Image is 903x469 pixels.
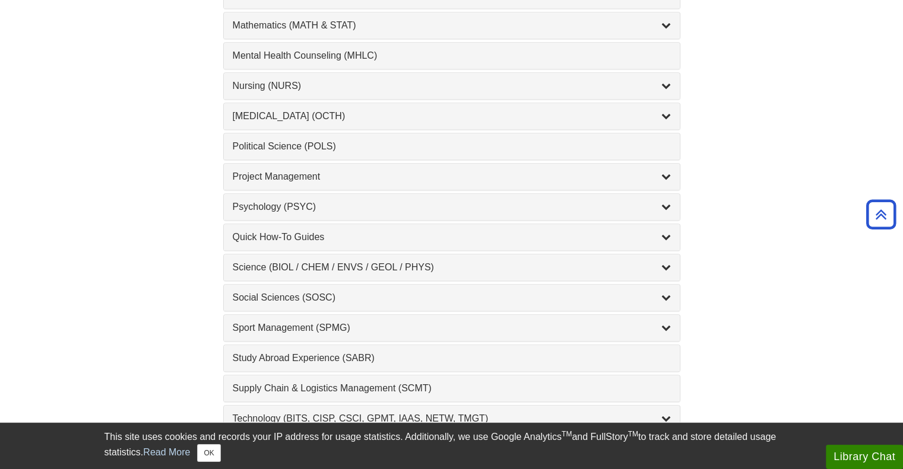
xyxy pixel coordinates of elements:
[233,49,671,63] a: Mental Health Counseling (MHLC)
[233,230,671,244] a: Quick How-To Guides
[233,139,671,154] a: Political Science (POLS)
[233,200,671,214] a: Psychology (PSYC)
[862,206,900,222] a: Back to Top
[233,381,671,395] a: Supply Chain & Logistics Management (SCMT)
[826,445,903,469] button: Library Chat
[233,291,671,305] a: Social Sciences (SOSC)
[233,260,671,275] a: Science (BIOL / CHEM / ENVS / GEOL / PHYS)
[143,447,190,457] a: Read More
[233,170,671,184] a: Project Management
[197,444,220,462] button: Close
[104,430,799,462] div: This site uses cookies and records your IP address for usage statistics. Additionally, we use Goo...
[233,18,671,33] a: Mathematics (MATH & STAT)
[233,109,671,123] a: [MEDICAL_DATA] (OCTH)
[233,351,671,365] a: Study Abroad Experience (SABR)
[233,411,671,426] a: Technology (BITS, CISP, CSCI, GPMT, IAAS, NETW, TMGT)
[233,79,671,93] a: Nursing (NURS)
[233,321,671,335] a: Sport Management (SPMG)
[628,430,638,438] sup: TM
[562,430,572,438] sup: TM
